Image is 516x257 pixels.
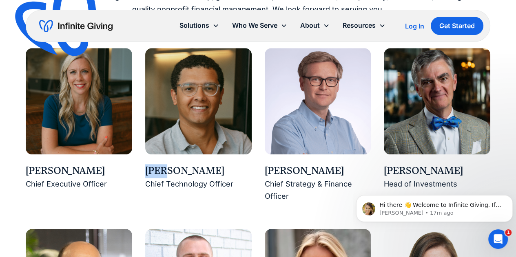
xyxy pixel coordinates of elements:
div: Resources [343,20,376,31]
a: home [39,20,113,33]
iframe: Intercom live chat [488,229,508,249]
div: About [294,17,336,34]
a: Get Started [431,17,483,35]
div: [PERSON_NAME] [265,164,371,178]
div: Chief Strategy & Finance Officer [265,178,371,203]
div: Chief Technology Officer [145,178,252,191]
div: [PERSON_NAME] [384,164,490,178]
div: Log In [405,23,424,29]
div: [PERSON_NAME] [26,164,132,178]
div: Solutions [179,20,209,31]
div: Who We Serve [226,17,294,34]
div: Who We Serve [232,20,277,31]
div: About [300,20,320,31]
iframe: Intercom notifications message [353,178,516,235]
div: Chief Executive Officer [26,178,132,191]
div: Resources [336,17,392,34]
span: 1 [505,229,512,236]
a: Log In [405,21,424,31]
div: [PERSON_NAME] [145,164,252,178]
div: Solutions [173,17,226,34]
